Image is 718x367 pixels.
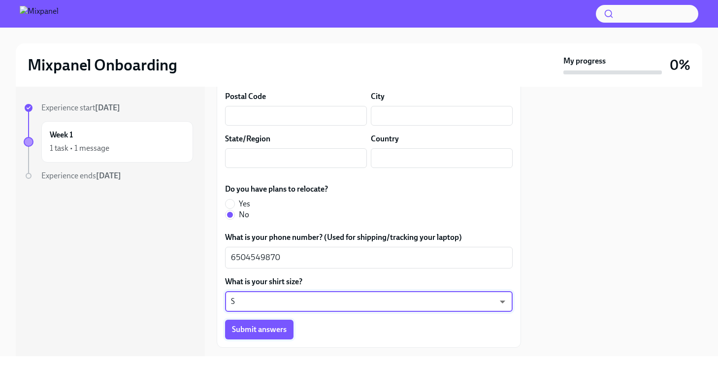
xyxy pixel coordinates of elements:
h2: Mixpanel Onboarding [28,55,177,75]
label: Postal Code [225,91,266,102]
span: Experience ends [41,171,121,180]
h6: Week 1 [50,130,73,140]
textarea: 6504549870 [231,252,507,264]
label: Do you have plans to relocate? [225,184,328,195]
strong: My progress [563,56,606,67]
strong: [DATE] [96,171,121,180]
img: Mixpanel [20,6,59,22]
span: Yes [239,199,250,209]
button: Submit answers [225,320,294,339]
a: Week 11 task • 1 message [24,121,193,163]
label: What is your shirt size? [225,276,513,287]
label: State/Region [225,133,270,144]
label: Country [371,133,399,144]
div: 1 task • 1 message [50,143,109,154]
label: What is your phone number? (Used for shipping/tracking your laptop) [225,232,513,243]
h3: 0% [670,56,690,74]
span: Experience start [41,103,120,112]
strong: [DATE] [95,103,120,112]
a: Experience start[DATE] [24,102,193,113]
div: S [225,291,513,312]
span: No [239,209,249,220]
span: Submit answers [232,325,287,334]
label: City [371,91,385,102]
